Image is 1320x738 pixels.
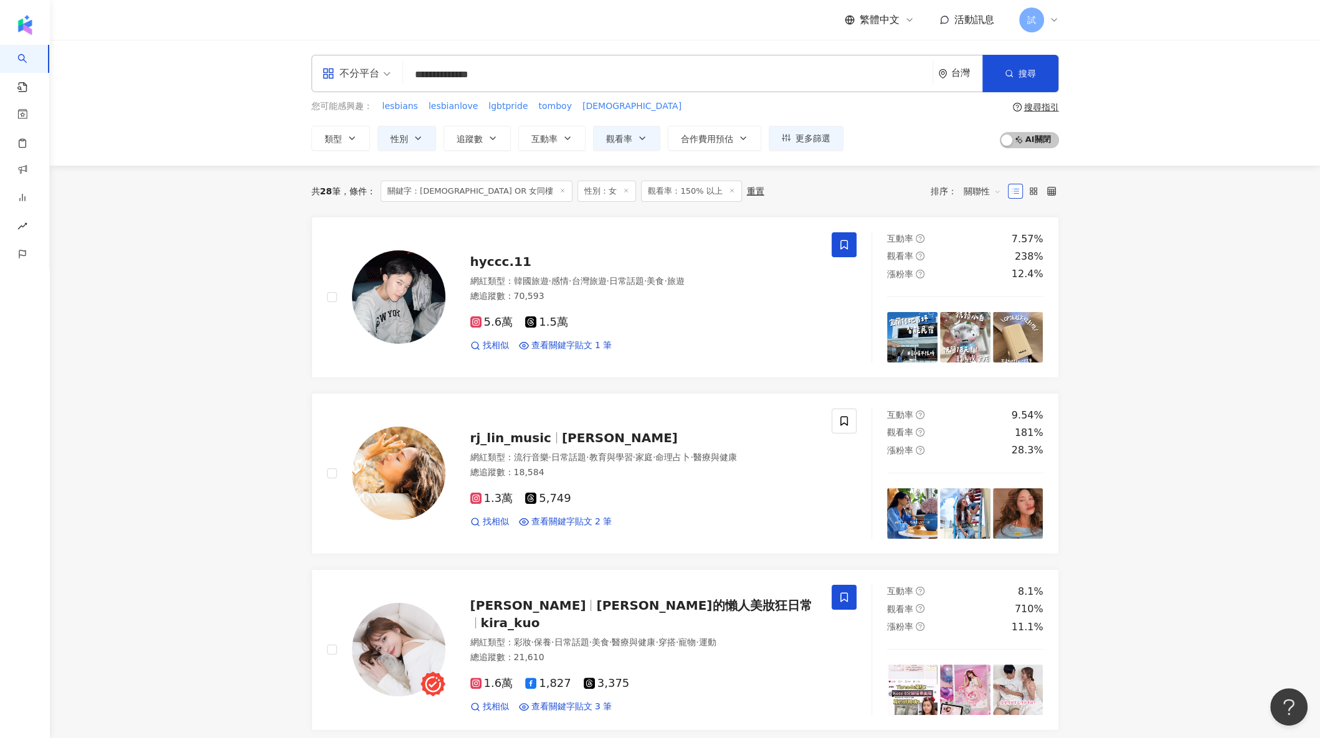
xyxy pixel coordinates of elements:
img: post-image [993,312,1043,362]
span: · [632,452,635,462]
button: tomboy [538,100,572,113]
span: 5.6萬 [470,316,513,329]
button: 觀看率 [593,126,660,151]
span: · [696,637,698,647]
span: 漲粉率 [887,269,913,279]
img: post-image [887,488,938,539]
span: lesbianlove [429,100,478,113]
button: 追蹤數 [444,126,511,151]
span: 查看關鍵字貼文 1 筆 [531,339,612,352]
span: tomboy [538,100,571,113]
div: 網紅類型 ： [470,636,817,649]
div: 台灣 [951,68,982,78]
span: 合作費用預估 [681,134,733,144]
span: 命理占卜 [655,452,690,462]
span: question-circle [916,270,924,278]
img: post-image [993,665,1043,715]
span: · [551,637,554,647]
span: 找相似 [483,339,509,352]
span: 家庭 [635,452,653,462]
div: 排序： [931,181,1008,201]
span: question-circle [1013,103,1022,111]
span: 漲粉率 [887,622,913,632]
img: KOL Avatar [352,603,445,696]
span: 漲粉率 [887,445,913,455]
span: 互動率 [887,410,913,420]
span: 繁體中文 [860,13,900,27]
span: · [606,276,609,286]
a: 查看關鍵字貼文 3 筆 [519,701,612,713]
span: hyccc.11 [470,254,531,269]
button: 更多篩選 [769,126,843,151]
span: 更多篩選 [795,133,830,143]
span: 類型 [325,134,342,144]
a: KOL Avatarrj_lin_music[PERSON_NAME]網紅類型：流行音樂·日常話題·教育與學習·家庭·命理占卜·醫療與健康總追蹤數：18,5841.3萬5,749找相似查看關鍵字... [311,393,1059,554]
div: 網紅類型 ： [470,452,817,464]
span: 查看關鍵字貼文 2 筆 [531,516,612,528]
button: lesbians [382,100,419,113]
div: 8.1% [1018,585,1043,598]
div: 網紅類型 ： [470,275,817,288]
span: 運動 [699,637,716,647]
span: 保養 [534,637,551,647]
span: 搜尋 [1018,69,1036,78]
span: 28 [320,186,332,196]
span: question-circle [916,604,924,613]
span: 關鍵字：[DEMOGRAPHIC_DATA] OR 女同樓 [381,181,572,202]
span: 條件 ： [341,186,376,196]
a: 找相似 [470,339,509,352]
span: kira_kuo [481,615,540,630]
span: [PERSON_NAME] [562,430,678,445]
iframe: Help Scout Beacon - Open [1270,688,1308,726]
div: 共 筆 [311,186,341,196]
button: 搜尋 [982,55,1058,92]
a: 查看關鍵字貼文 1 筆 [519,339,612,352]
a: 查看關鍵字貼文 2 筆 [519,516,612,528]
span: question-circle [916,622,924,631]
span: appstore [322,67,335,80]
span: 日常話題 [554,637,589,647]
span: 穿搭 [658,637,676,647]
span: 1.6萬 [470,677,513,690]
span: · [690,452,693,462]
span: 活動訊息 [954,14,994,26]
button: lgbtpride [488,100,528,113]
span: 觀看率 [887,604,913,614]
span: [PERSON_NAME]的懶人美妝狂日常 [596,598,812,613]
span: 性別：女 [577,181,636,202]
span: 1.3萬 [470,492,513,505]
div: 總追蹤數 ： 70,593 [470,290,817,303]
span: 互動率 [531,134,558,144]
img: post-image [887,312,938,362]
button: 性別 [377,126,436,151]
span: 旅遊 [667,276,685,286]
span: 美食 [592,637,609,647]
span: 醫療與健康 [612,637,655,647]
button: 類型 [311,126,370,151]
span: · [569,276,571,286]
span: 美食 [647,276,664,286]
img: post-image [940,312,990,362]
span: 關聯性 [964,181,1001,201]
div: 11.1% [1012,620,1043,634]
span: 彩妝 [514,637,531,647]
span: · [664,276,667,286]
span: 日常話題 [551,452,586,462]
span: 教育與學習 [589,452,632,462]
span: · [676,637,678,647]
div: 不分平台 [322,64,379,83]
a: KOL Avatar[PERSON_NAME][PERSON_NAME]的懶人美妝狂日常kira_kuo網紅類型：彩妝·保養·日常話題·美食·醫療與健康·穿搭·寵物·運動總追蹤數：21,6101... [311,569,1059,731]
span: · [609,637,612,647]
div: 重置 [747,186,764,196]
div: 238% [1015,250,1043,263]
span: · [549,452,551,462]
span: 日常話題 [609,276,644,286]
span: 觀看率 [887,427,913,437]
span: 3,375 [584,677,630,690]
span: lesbians [382,100,418,113]
img: KOL Avatar [352,427,445,520]
span: environment [938,69,947,78]
div: 181% [1015,426,1043,440]
span: 觀看率：150% 以上 [641,181,741,202]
